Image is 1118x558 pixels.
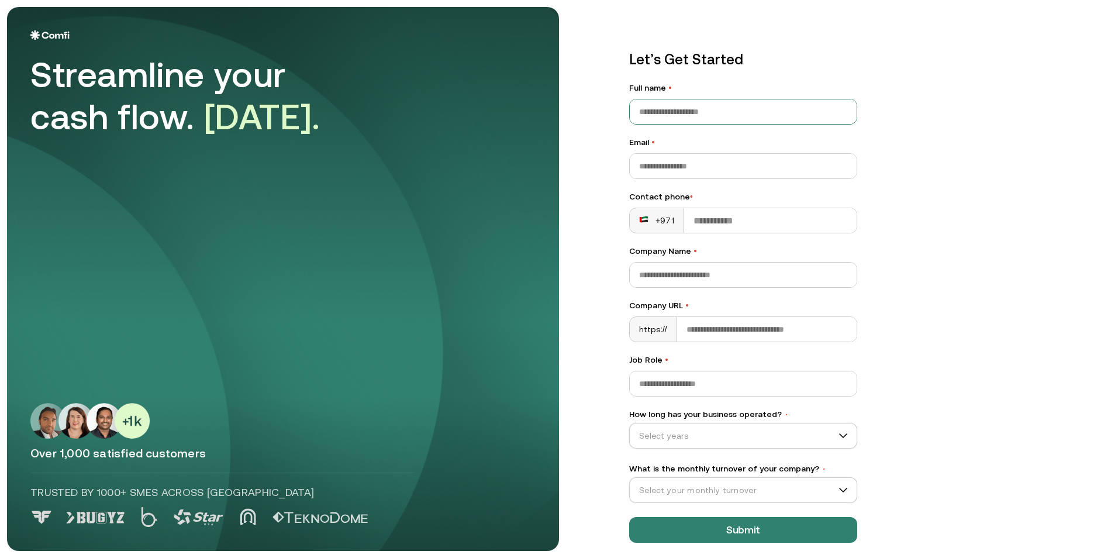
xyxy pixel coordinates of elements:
[204,97,320,137] span: [DATE].
[693,246,697,256] span: •
[629,49,857,70] p: Let’s Get Started
[174,509,223,525] img: Logo 3
[240,508,256,525] img: Logo 4
[30,485,415,500] p: Trusted by 1000+ SMEs across [GEOGRAPHIC_DATA]
[30,446,536,461] p: Over 1,000 satisfied customers
[66,512,125,523] img: Logo 1
[630,317,677,342] div: https://
[651,137,655,147] span: •
[629,517,857,543] button: Submit
[141,507,157,527] img: Logo 2
[629,245,857,257] label: Company Name
[629,354,857,366] label: Job Role
[629,299,857,312] label: Company URL
[272,512,368,523] img: Logo 5
[30,54,358,138] div: Streamline your cash flow.
[629,463,857,475] label: What is the monthly turnover of your company?
[690,192,693,201] span: •
[685,301,689,310] span: •
[665,355,668,364] span: •
[784,411,789,419] span: •
[629,408,857,421] label: How long has your business operated?
[629,82,857,94] label: Full name
[668,83,672,92] span: •
[30,511,53,524] img: Logo 0
[30,30,70,40] img: Logo
[629,191,857,203] div: Contact phone
[822,465,826,473] span: •
[629,136,857,149] label: Email
[639,215,674,226] div: +971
